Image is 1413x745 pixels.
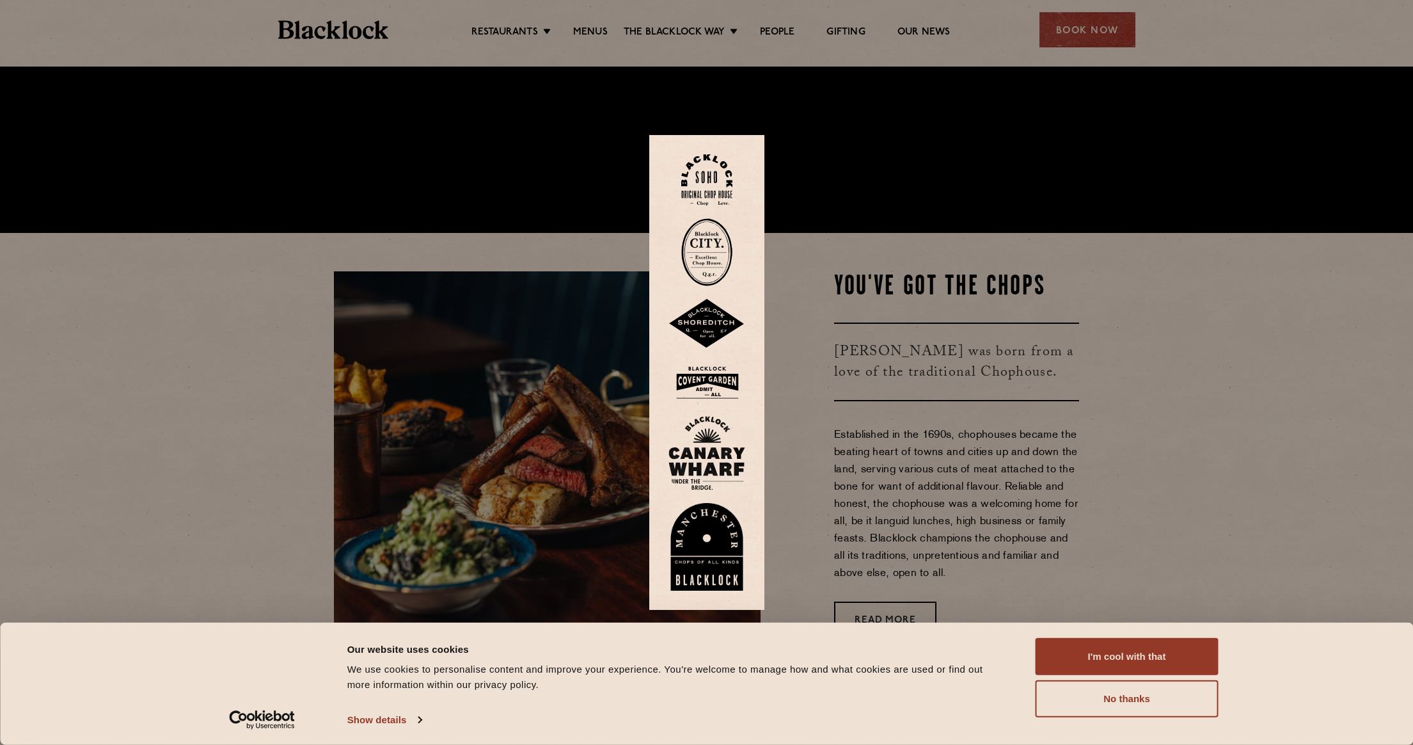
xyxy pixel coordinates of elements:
[347,662,1007,693] div: We use cookies to personalise content and improve your experience. You're welcome to manage how a...
[681,154,732,206] img: Soho-stamp-default.svg
[1036,638,1219,675] button: I'm cool with that
[668,416,745,490] img: BL_CW_Logo_Website.svg
[347,710,422,730] a: Show details
[668,362,745,403] img: BLA_1470_CoventGarden_Website_Solid.svg
[668,299,745,349] img: Shoreditch-stamp-v2-default.svg
[1036,680,1219,717] button: No thanks
[681,218,732,286] img: City-stamp-default.svg
[347,641,1007,657] div: Our website uses cookies
[668,503,745,591] img: BL_Manchester_Logo-bleed.png
[206,710,318,730] a: Usercentrics Cookiebot - opens in a new window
